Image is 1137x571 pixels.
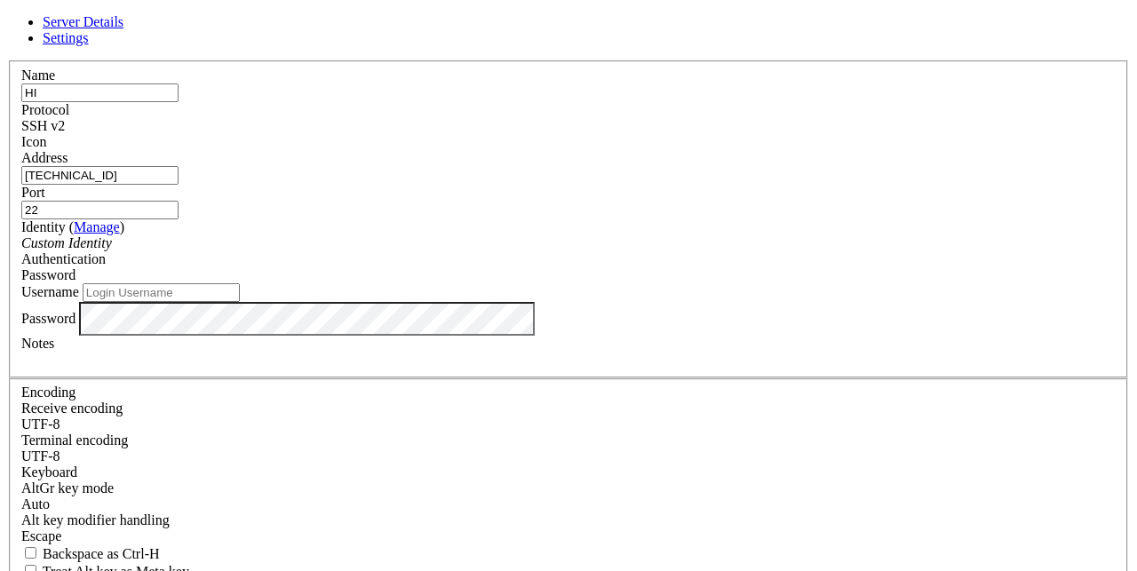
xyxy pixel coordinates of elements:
[21,150,68,165] label: Address
[21,83,179,102] input: Server Name
[25,547,36,559] input: Backspace as Ctrl-H
[21,336,54,351] label: Notes
[7,170,908,185] x-row: * Ubuntu 20.04 LTS Focal Fossa has reached its end of standard support on 31 Ma
[21,118,1116,134] div: SSH v2
[43,546,160,561] span: Backspace as Ctrl-H
[21,235,112,250] i: Custom Identity
[21,528,61,543] span: Escape
[21,267,76,282] span: Password
[21,416,1116,432] div: UTF-8
[21,310,76,325] label: Password
[21,416,60,432] span: UTF-8
[7,288,908,303] x-row: 116 of these updates are standard security updates.
[7,361,908,377] x-row: [URL][DOMAIN_NAME]
[69,219,124,234] span: ( )
[7,7,908,22] x-row: * Support: [URL][DOMAIN_NAME]
[21,480,114,496] label: Set the expected encoding for data received from the host. If the encodings do not match, visual ...
[7,303,908,318] x-row: To see these additional updates run: apt list --upgradable
[43,30,89,45] a: Settings
[83,283,240,302] input: Login Username
[21,219,124,234] label: Identity
[105,435,112,450] div: (13, 29)
[7,346,908,361] x-row: Learn more about enabling ESM Infra service for Ubuntu 20.04 at
[21,284,79,299] label: Username
[21,201,179,219] input: Port Number
[43,14,123,29] a: Server Details
[7,243,908,258] x-row: Expanded Security Maintenance for Infrastructure is not enabled.
[21,432,128,448] label: The default terminal encoding. ISO-2022 enables character map translations (like graphics maps). ...
[21,464,77,480] label: Keyboard
[21,528,1116,544] div: Escape
[7,67,908,82] x-row: System load: 0.02 Processes: 146
[7,96,908,111] x-row: Memory usage: 86% IPv4 address for eth0: [TECHNICAL_ID]
[7,140,908,155] x-row: => / is using 94.7% of 39.28GB
[21,166,179,185] input: Host Name or IP
[21,235,1116,251] div: Custom Identity
[21,134,46,149] label: Icon
[74,219,120,234] a: Manage
[21,496,50,512] span: Auto
[21,448,1116,464] div: UTF-8
[21,448,60,464] span: UTF-8
[21,385,76,400] label: Encoding
[7,110,908,125] x-row: Swap usage: 0% IPv6 address for eth0: 2407:1c00:610a:4d30::
[21,102,69,117] label: Protocol
[21,496,1116,512] div: Auto
[7,81,908,96] x-row: Usage of /: 94.7% of 39.28GB Users logged in: 0
[21,546,160,561] label: If true, the backspace should send BS ('\x08', aka ^H). Otherwise the backspace key should send '...
[7,214,908,229] x-row: [URL][DOMAIN_NAME]
[21,118,65,133] span: SSH v2
[21,67,55,83] label: Name
[7,421,908,436] x-row: Last login: [DATE] from [TECHNICAL_ID]
[21,185,45,200] label: Port
[21,512,170,527] label: Controls how the Alt key is handled. Escape: Send an ESC prefix. 8-Bit: Add 128 to the typed char...
[7,199,908,214] x-row: For more details see:
[7,36,908,52] x-row: System information as of [DATE]
[21,251,106,266] label: Authentication
[21,400,123,416] label: Set the expected encoding for data received from the host. If the encodings do not match, visual ...
[7,332,908,347] x-row: 53 additional security updates can be applied with ESM Infra.
[7,435,908,450] x-row: hapapp@27:~$
[7,273,908,288] x-row: 156 updates can be applied immediately.
[21,267,1116,283] div: Password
